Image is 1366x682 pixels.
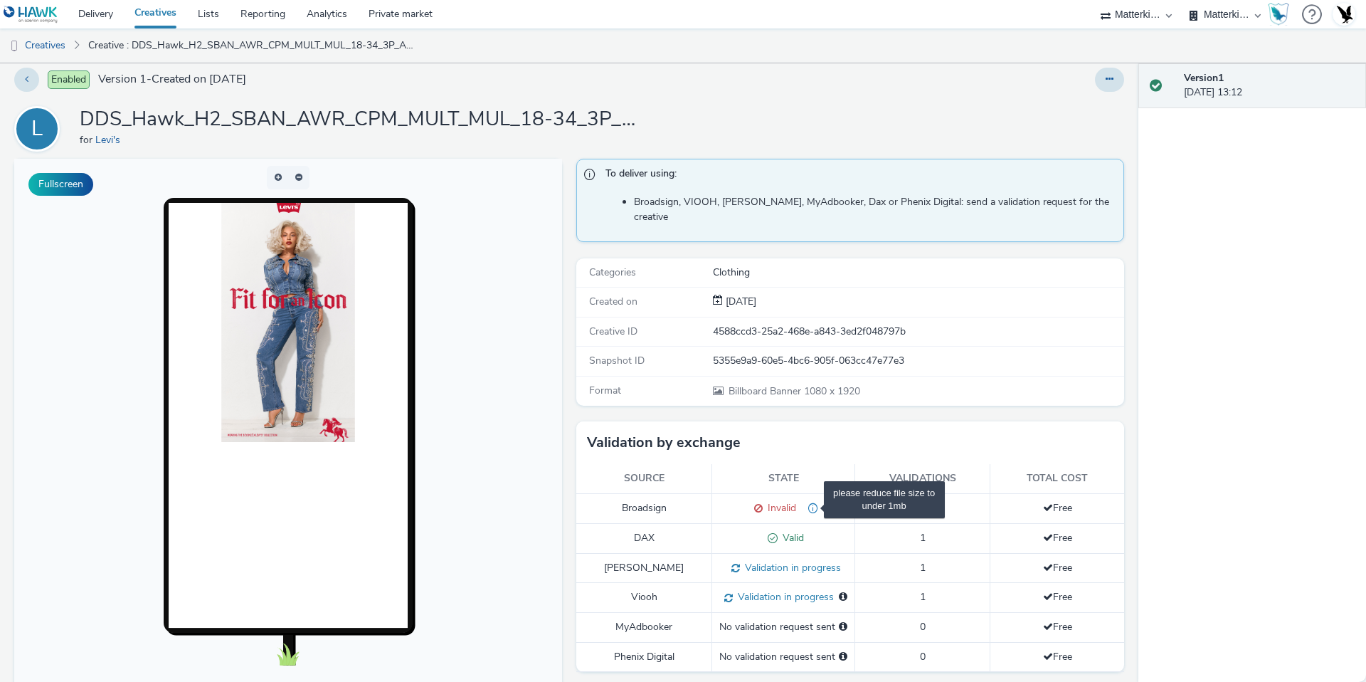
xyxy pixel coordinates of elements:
[4,6,58,23] img: undefined Logo
[605,167,1109,185] span: To deliver using:
[576,553,712,583] td: [PERSON_NAME]
[1184,71,1355,100] div: [DATE] 13:12
[719,620,847,634] div: No validation request sent
[1268,3,1289,26] img: Hawk Academy
[920,531,926,545] span: 1
[712,464,855,493] th: State
[207,44,341,283] img: Advertisement preview
[95,133,126,147] a: Levi's
[920,561,926,575] span: 1
[1043,590,1072,604] span: Free
[589,295,637,308] span: Created on
[1043,531,1072,545] span: Free
[855,464,990,493] th: Validations
[81,28,423,63] a: Creative : DDS_Hawk_H2_SBAN_AWR_CPM_MULT_MUL_18-34_3P_ALL_A18-34_PMP_Hawk_CPM_SSD_1x1_NA_NA_Hawk_...
[14,122,65,135] a: L
[589,266,636,279] span: Categories
[719,650,847,664] div: No validation request sent
[80,106,649,133] h1: DDS_Hawk_H2_SBAN_AWR_CPM_MULT_MUL_18-34_3P_ALL_A18-34_PMP_Hawk_CPM_SSD_1x1_NA_NA_Hawk_PrOOH
[589,384,621,397] span: Format
[576,493,712,523] td: Broadsign
[733,590,834,604] span: Validation in progress
[589,354,645,367] span: Snapshot ID
[1043,650,1072,663] span: Free
[80,133,95,147] span: for
[839,650,847,664] div: Please select a deal below and click on Send to send a validation request to Phenix Digital.
[31,109,43,149] div: L
[723,295,756,309] div: Creation 22 August 2025, 13:12
[587,432,741,453] h3: Validation by exchange
[920,620,926,634] span: 0
[713,325,1123,339] div: 4588ccd3-25a2-468e-a843-3ed2f048797b
[1184,71,1224,85] strong: Version 1
[920,501,926,515] span: 1
[1268,3,1295,26] a: Hawk Academy
[920,650,926,663] span: 0
[28,173,93,196] button: Fullscreen
[576,583,712,613] td: Viooh
[763,501,796,515] span: Invalid
[98,71,246,88] span: Version 1 - Created on [DATE]
[1333,4,1355,25] img: Account UK
[48,70,90,89] span: Enabled
[1043,561,1072,575] span: Free
[576,523,712,553] td: DAX
[740,561,841,575] span: Validation in progress
[727,384,860,398] span: 1080 x 1920
[576,464,712,493] th: Source
[729,384,804,398] span: Billboard Banner
[713,266,1123,280] div: Clothing
[778,531,804,545] span: Valid
[634,195,1116,224] li: Broadsign, VIOOH, [PERSON_NAME], MyAdbooker, Dax or Phenix Digital: send a validation request for...
[723,295,756,308] span: [DATE]
[7,39,21,53] img: dooh
[1043,620,1072,634] span: Free
[920,590,926,604] span: 1
[713,354,1123,368] div: 5355e9a9-60e5-4bc6-905f-063cc47e77e3
[589,325,637,338] span: Creative ID
[576,613,712,642] td: MyAdbooker
[796,501,818,516] div: please reduce file size to under 1mb
[990,464,1124,493] th: Total cost
[1043,501,1072,515] span: Free
[839,620,847,634] div: Please select a deal below and click on Send to send a validation request to MyAdbooker.
[576,642,712,671] td: Phenix Digital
